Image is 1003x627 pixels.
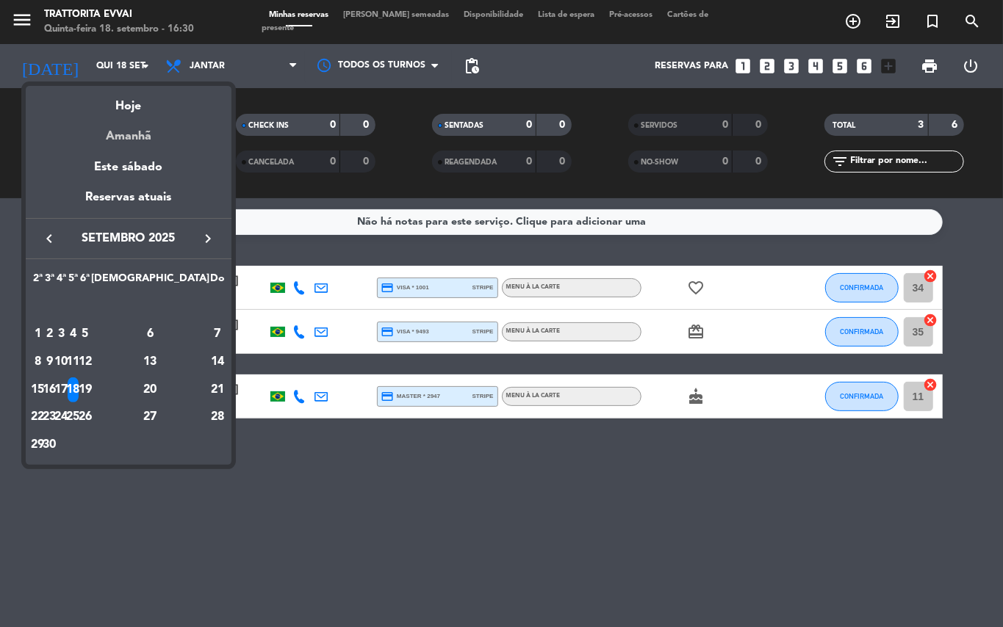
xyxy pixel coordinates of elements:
[209,376,226,404] td: 21 de setembro de 2025
[79,377,90,402] div: 19
[43,320,55,348] td: 2 de setembro de 2025
[67,403,79,431] td: 25 de setembro de 2025
[55,403,67,431] td: 24 de setembro de 2025
[97,377,204,402] div: 20
[195,229,221,248] button: keyboard_arrow_right
[55,270,67,293] th: Quarta-feira
[209,270,226,293] th: Domingo
[43,403,55,431] td: 23 de setembro de 2025
[43,376,55,404] td: 16 de setembro de 2025
[97,349,204,374] div: 13
[209,320,226,348] td: 7 de setembro de 2025
[91,376,209,404] td: 20 de setembro de 2025
[210,405,225,430] div: 28
[32,432,43,457] div: 29
[26,147,231,188] div: Este sábado
[44,322,55,347] div: 2
[68,349,79,374] div: 11
[56,405,67,430] div: 24
[55,376,67,404] td: 17 de setembro de 2025
[56,377,67,402] div: 17
[79,405,90,430] div: 26
[210,322,225,347] div: 7
[32,348,43,376] td: 8 de setembro de 2025
[55,348,67,376] td: 10 de setembro de 2025
[44,432,55,457] div: 30
[32,405,43,430] div: 22
[44,405,55,430] div: 23
[67,270,79,293] th: Quinta-feira
[56,322,67,347] div: 3
[36,229,62,248] button: keyboard_arrow_left
[79,403,91,431] td: 26 de setembro de 2025
[67,348,79,376] td: 11 de setembro de 2025
[91,270,209,293] th: Sábado
[62,229,195,248] span: setembro 2025
[43,270,55,293] th: Terça-feira
[43,348,55,376] td: 9 de setembro de 2025
[79,349,90,374] div: 12
[32,349,43,374] div: 8
[26,86,231,116] div: Hoje
[32,431,43,459] td: 29 de setembro de 2025
[68,322,79,347] div: 4
[32,403,43,431] td: 22 de setembro de 2025
[79,270,91,293] th: Sexta-feira
[67,320,79,348] td: 4 de setembro de 2025
[26,116,231,146] div: Amanhã
[32,293,226,321] td: SET
[32,270,43,293] th: Segunda-feira
[91,403,209,431] td: 27 de setembro de 2025
[91,320,209,348] td: 6 de setembro de 2025
[209,403,226,431] td: 28 de setembro de 2025
[210,377,225,402] div: 21
[79,348,91,376] td: 12 de setembro de 2025
[199,230,217,247] i: keyboard_arrow_right
[56,349,67,374] div: 10
[44,377,55,402] div: 16
[55,320,67,348] td: 3 de setembro de 2025
[209,348,226,376] td: 14 de setembro de 2025
[43,431,55,459] td: 30 de setembro de 2025
[32,377,43,402] div: 15
[79,322,90,347] div: 5
[91,348,209,376] td: 13 de setembro de 2025
[32,376,43,404] td: 15 de setembro de 2025
[210,349,225,374] div: 14
[40,230,58,247] i: keyboard_arrow_left
[32,322,43,347] div: 1
[79,376,91,404] td: 19 de setembro de 2025
[67,376,79,404] td: 18 de setembro de 2025
[68,377,79,402] div: 18
[26,188,231,218] div: Reservas atuais
[97,322,204,347] div: 6
[44,349,55,374] div: 9
[68,405,79,430] div: 25
[97,405,204,430] div: 27
[79,320,91,348] td: 5 de setembro de 2025
[32,320,43,348] td: 1 de setembro de 2025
